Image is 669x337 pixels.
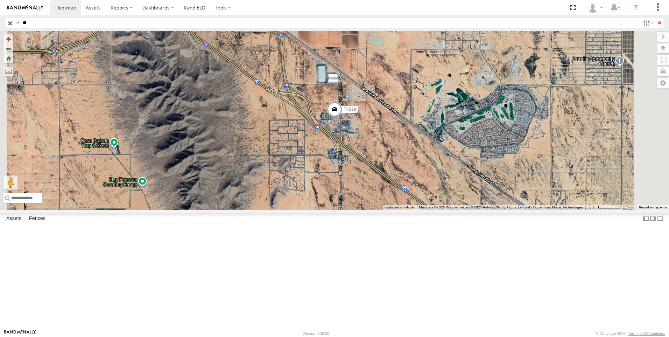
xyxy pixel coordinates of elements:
[419,205,583,209] span: Map data ©2025 Google Imagery ©2025 Airbus, CNES / Airbus, Landsat / Copernicus, Maxar Technologies
[344,107,356,112] span: TK979
[587,205,598,209] span: 500 m
[630,2,641,13] i: ?
[596,331,665,336] div: © Copyright 2025 -
[649,213,656,223] label: Dock Summary Table to the Right
[7,5,43,10] img: rand-logo.svg
[628,331,665,336] a: Terms and Conditions
[3,176,17,190] button: Drag Pegman onto the map to open Street View
[3,214,25,223] label: Assets
[585,2,605,13] div: Norma Casillas
[3,34,13,44] button: Zoom in
[626,206,634,209] a: Terms
[303,331,329,336] div: Version: 306.00
[642,213,649,223] label: Dock Summary Table to the Left
[657,213,664,223] label: Hide Summary Table
[15,18,20,28] label: Search Query
[640,18,655,28] label: Search Filter Options
[385,205,415,210] button: Keyboard shortcuts
[3,54,13,63] button: Zoom Home
[657,78,669,88] label: Map Settings
[3,44,13,54] button: Zoom out
[585,205,623,210] button: Map Scale: 500 m per 62 pixels
[26,214,49,223] label: Fences
[639,205,667,209] a: Report a map error
[3,67,13,76] label: Measure
[4,330,36,337] a: Visit our Website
